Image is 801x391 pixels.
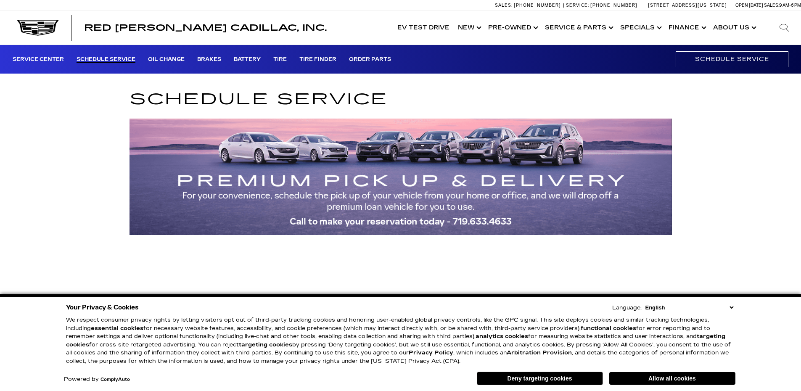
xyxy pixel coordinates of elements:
button: Allow all cookies [609,372,735,385]
a: [STREET_ADDRESS][US_STATE] [648,3,727,8]
strong: targeting cookies [66,333,725,348]
a: Privacy Policy [409,349,453,356]
h1: Schedule Service [130,87,672,112]
button: Deny targeting cookies [477,372,603,385]
a: Service: [PHONE_NUMBER] [563,3,640,8]
strong: Arbitration Provision [507,349,572,356]
a: About Us [709,11,759,45]
a: Order Parts [349,56,391,63]
a: Tire Finder [299,56,336,63]
span: Open [DATE] [735,3,763,8]
strong: functional cookies [581,325,636,332]
span: Red [PERSON_NAME] Cadillac, Inc. [84,23,327,33]
a: Sales: [PHONE_NUMBER] [495,3,563,8]
select: Language Select [643,304,735,312]
strong: analytics cookies [476,333,528,340]
strong: targeting cookies [239,341,292,348]
a: Specials [616,11,664,45]
a: Red [PERSON_NAME] Cadillac, Inc. [84,24,327,32]
span: 9 AM-6 PM [779,3,801,8]
a: Tire [273,56,287,63]
span: Sales: [495,3,513,8]
img: Cadillac Dark Logo with Cadillac White Text [17,20,59,36]
a: Battery [234,56,261,63]
span: Sales: [764,3,779,8]
span: [PHONE_NUMBER] [514,3,561,8]
span: Your Privacy & Cookies [66,301,139,313]
a: Schedule Service [77,56,135,63]
div: Powered by [64,377,130,382]
a: Oil Change [148,56,185,63]
a: New [454,11,484,45]
a: Schedule Service [676,51,788,67]
img: Premium Pick Up and Delivery [130,119,672,235]
a: Service & Parts [541,11,616,45]
a: Brakes [197,56,221,63]
a: Pre-Owned [484,11,541,45]
a: Finance [664,11,709,45]
a: EV Test Drive [393,11,454,45]
strong: essential cookies [91,325,143,332]
span: Service: [566,3,589,8]
span: [PHONE_NUMBER] [590,3,637,8]
p: We respect consumer privacy rights by letting visitors opt out of third-party tracking cookies an... [66,316,735,365]
div: Language: [612,305,642,311]
a: Service Center [13,56,64,63]
a: ComplyAuto [100,377,130,382]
